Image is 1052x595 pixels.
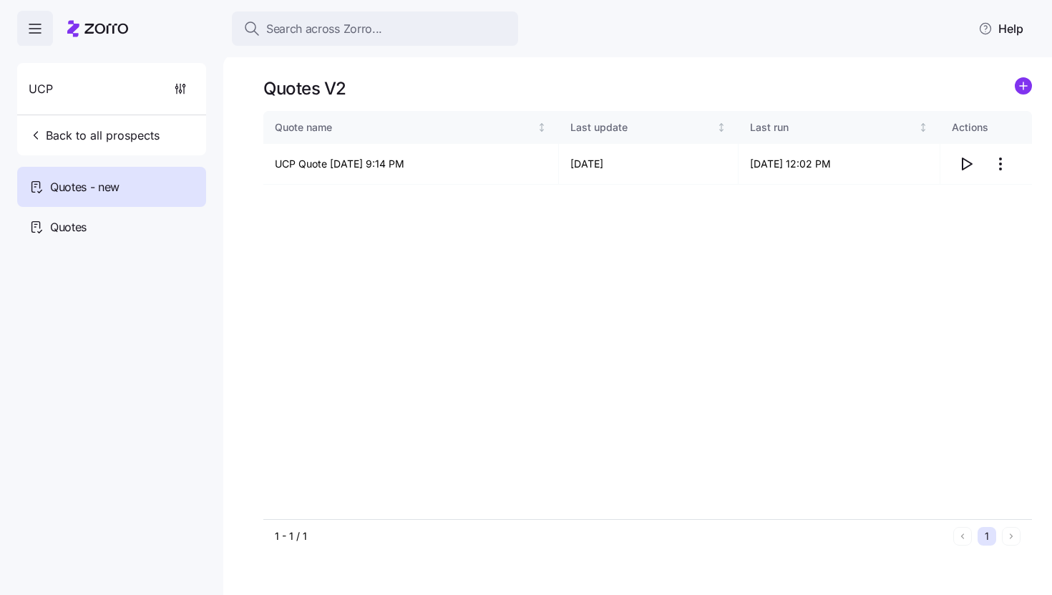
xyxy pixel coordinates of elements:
button: Next page [1002,527,1021,546]
span: Quotes - new [50,178,120,196]
a: add icon [1015,77,1032,100]
td: [DATE] 12:02 PM [739,144,940,185]
div: 1 - 1 / 1 [275,529,948,543]
button: Help [967,14,1035,43]
button: 1 [978,527,996,546]
span: UCP [29,80,53,98]
td: UCP Quote [DATE] 9:14 PM [263,144,559,185]
span: Help [978,20,1023,37]
span: Quotes [50,218,87,236]
th: Quote nameNot sorted [263,111,559,144]
div: Not sorted [716,122,726,132]
a: Quotes - new [17,167,206,207]
th: Last updateNot sorted [559,111,739,144]
td: [DATE] [559,144,739,185]
span: Search across Zorro... [266,20,382,38]
button: Previous page [953,527,972,546]
span: Back to all prospects [29,127,160,144]
div: Actions [952,120,1021,135]
div: Not sorted [918,122,928,132]
div: Not sorted [537,122,547,132]
button: Back to all prospects [23,121,165,150]
div: Quote name [275,120,534,135]
h1: Quotes V2 [263,77,346,100]
div: Last run [750,120,915,135]
a: Quotes [17,207,206,247]
th: Last runNot sorted [739,111,940,144]
div: Last update [570,120,714,135]
button: Search across Zorro... [232,11,518,46]
svg: add icon [1015,77,1032,95]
